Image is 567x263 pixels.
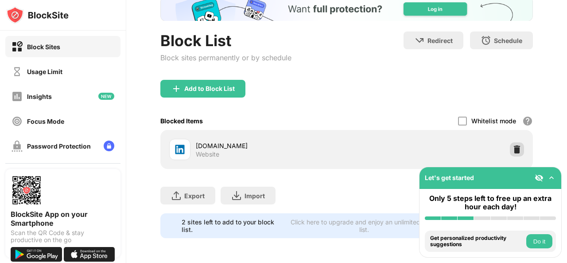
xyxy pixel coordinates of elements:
[12,141,23,152] img: password-protection-off.svg
[27,68,62,75] div: Usage Limit
[425,174,474,181] div: Let's get started
[245,192,265,200] div: Import
[160,31,291,50] div: Block List
[288,218,440,233] div: Click here to upgrade and enjoy an unlimited block list.
[64,247,115,262] img: download-on-the-app-store.svg
[196,150,219,158] div: Website
[104,141,114,151] img: lock-menu.svg
[27,43,60,51] div: Block Sites
[160,53,291,62] div: Block sites permanently or by schedule
[184,192,205,200] div: Export
[12,91,23,102] img: insights-off.svg
[184,85,235,92] div: Add to Block List
[547,173,556,182] img: omni-setup-toggle.svg
[11,174,43,206] img: options-page-qr-code.png
[196,141,347,150] div: [DOMAIN_NAME]
[98,93,114,100] img: new-icon.svg
[27,118,64,125] div: Focus Mode
[27,142,91,150] div: Password Protection
[494,37,522,44] div: Schedule
[425,194,556,211] div: Only 5 steps left to free up an extra hour each day!
[11,210,115,228] div: BlockSite App on your Smartphone
[535,173,544,182] img: eye-not-visible.svg
[12,116,23,127] img: focus-off.svg
[11,229,115,243] div: Scan the QR Code & stay productive on the go
[12,41,23,52] img: block-on.svg
[160,117,203,125] div: Blocked Items
[427,37,453,44] div: Redirect
[182,218,283,233] div: 2 sites left to add to your block list.
[27,93,52,100] div: Insights
[6,6,69,24] img: logo-blocksite.svg
[11,247,62,262] img: get-it-on-google-play.svg
[12,66,23,77] img: time-usage-off.svg
[430,235,524,248] div: Get personalized productivity suggestions
[175,144,185,155] img: favicons
[526,234,552,248] button: Do it
[471,117,516,125] div: Whitelist mode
